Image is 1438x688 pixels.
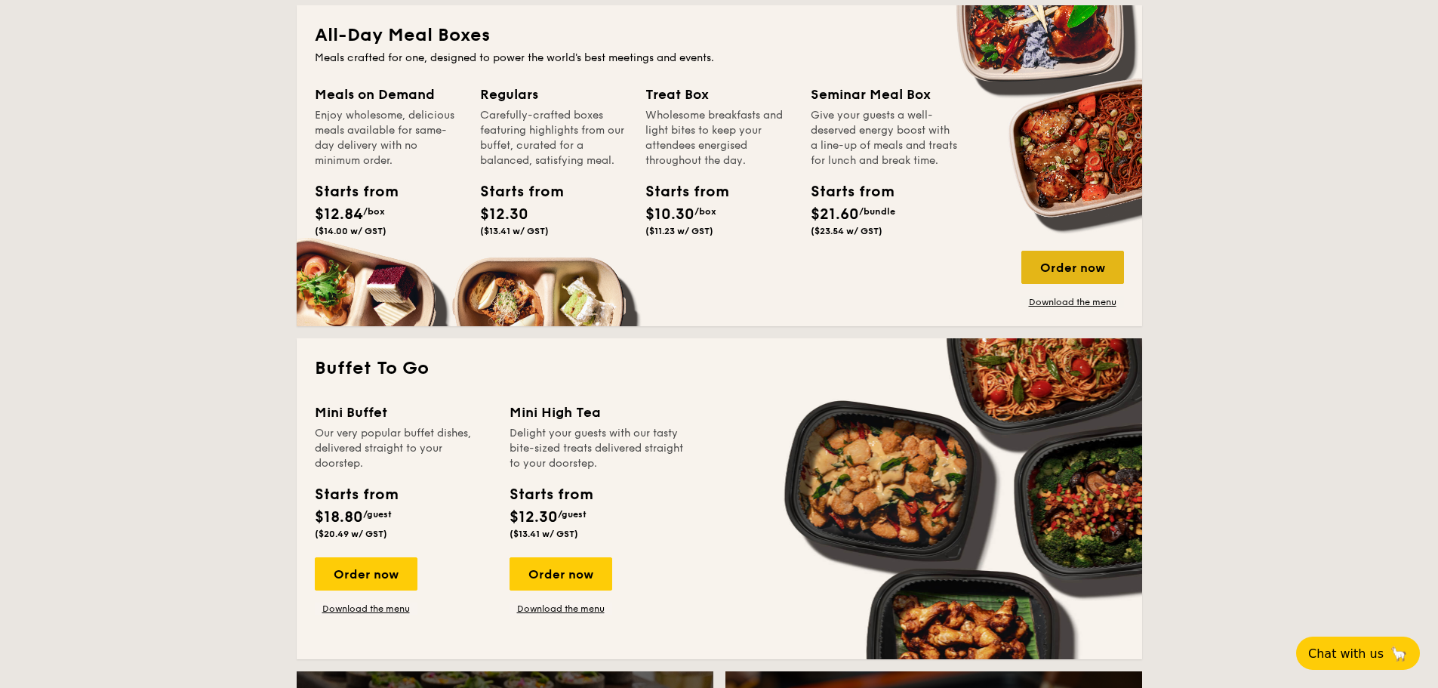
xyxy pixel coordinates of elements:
[315,226,386,236] span: ($14.00 w/ GST)
[645,226,713,236] span: ($11.23 w/ GST)
[315,483,397,506] div: Starts from
[859,206,895,217] span: /bundle
[811,226,882,236] span: ($23.54 w/ GST)
[510,426,686,471] div: Delight your guests with our tasty bite-sized treats delivered straight to your doorstep.
[315,205,363,224] span: $12.84
[1296,637,1420,670] button: Chat with us🦙
[480,226,549,236] span: ($13.41 w/ GST)
[480,108,627,168] div: Carefully-crafted boxes featuring highlights from our buffet, curated for a balanced, satisfying ...
[645,108,793,168] div: Wholesome breakfasts and light bites to keep your attendees energised throughout the day.
[315,51,1124,66] div: Meals crafted for one, designed to power the world's best meetings and events.
[315,508,363,526] span: $18.80
[510,603,612,615] a: Download the menu
[315,84,462,105] div: Meals on Demand
[645,180,713,203] div: Starts from
[363,509,392,520] span: /guest
[510,529,578,539] span: ($13.41 w/ GST)
[1308,646,1384,661] span: Chat with us
[315,402,491,423] div: Mini Buffet
[1390,645,1408,662] span: 🦙
[315,426,491,471] div: Our very popular buffet dishes, delivered straight to your doorstep.
[1021,251,1124,284] div: Order now
[510,508,558,526] span: $12.30
[645,205,694,224] span: $10.30
[315,23,1124,48] h2: All-Day Meal Boxes
[480,84,627,105] div: Regulars
[480,180,548,203] div: Starts from
[510,557,612,591] div: Order now
[363,206,385,217] span: /box
[558,509,587,520] span: /guest
[315,603,417,615] a: Download the menu
[315,180,383,203] div: Starts from
[480,205,528,224] span: $12.30
[811,84,958,105] div: Seminar Meal Box
[645,84,793,105] div: Treat Box
[510,402,686,423] div: Mini High Tea
[315,356,1124,381] h2: Buffet To Go
[811,108,958,168] div: Give your guests a well-deserved energy boost with a line-up of meals and treats for lunch and br...
[315,557,417,591] div: Order now
[811,180,879,203] div: Starts from
[315,108,462,168] div: Enjoy wholesome, delicious meals available for same-day delivery with no minimum order.
[811,205,859,224] span: $21.60
[315,529,387,539] span: ($20.49 w/ GST)
[1021,296,1124,308] a: Download the menu
[694,206,716,217] span: /box
[510,483,592,506] div: Starts from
